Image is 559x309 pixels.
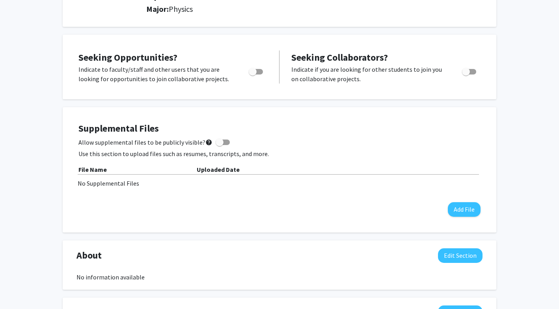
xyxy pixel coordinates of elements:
button: Add File [448,202,481,217]
span: Physics [169,4,193,14]
div: No Supplemental Files [78,179,481,188]
div: Toggle [459,65,481,76]
span: About [76,248,102,262]
span: Seeking Opportunities? [78,51,177,63]
p: Use this section to upload files such as resumes, transcripts, and more. [78,149,481,158]
p: Indicate to faculty/staff and other users that you are looking for opportunities to join collabor... [78,65,234,84]
span: Seeking Collaborators? [291,51,388,63]
h4: Supplemental Files [78,123,481,134]
span: Allow supplemental files to be publicly visible? [78,138,212,147]
b: File Name [78,166,107,173]
div: No information available [76,272,483,282]
h2: Major: [146,4,483,14]
button: Edit About [438,248,483,263]
b: Uploaded Date [197,166,240,173]
p: Indicate if you are looking for other students to join you on collaborative projects. [291,65,447,84]
div: Toggle [246,65,267,76]
iframe: Chat [6,274,34,303]
mat-icon: help [205,138,212,147]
